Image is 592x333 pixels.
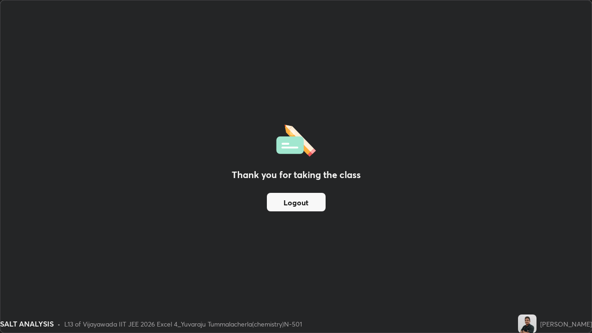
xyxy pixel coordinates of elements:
[232,168,361,182] h2: Thank you for taking the class
[64,319,302,329] div: L13 of Vijayawada IIT JEE 2026 Excel 4_Yuvaraju Tummalacherla(chemistry)N-501
[57,319,61,329] div: •
[267,193,326,211] button: Logout
[518,314,536,333] img: c547916ed39d4cb9837da95068f59e5d.jpg
[540,319,592,329] div: [PERSON_NAME]
[276,122,316,157] img: offlineFeedback.1438e8b3.svg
